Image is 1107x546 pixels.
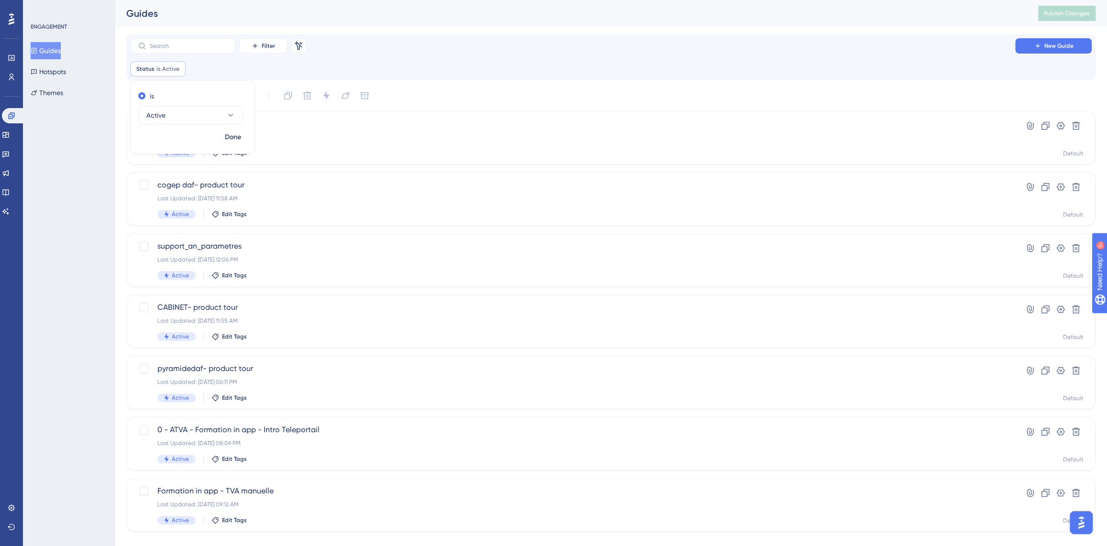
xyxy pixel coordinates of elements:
button: Edit Tags [211,516,247,524]
span: Edit Tags [222,272,247,279]
div: Guides [126,7,1014,20]
span: Active [146,109,166,121]
span: Edit Tags [222,455,247,463]
div: Last Updated: [DATE] 09:12 AM [157,501,988,508]
div: Last Updated: [DATE] 11:46 AM [157,133,988,141]
span: Active [172,455,189,463]
span: is [156,65,160,73]
button: Edit Tags [211,272,247,279]
span: Publish Changes [1044,10,1090,17]
span: Edit Tags [222,394,247,402]
span: 0 - ATVA - Formation in app - Intro Teleportail [157,424,988,436]
span: Formation in app - TVA manuelle [157,485,988,497]
span: cogep daf- product tour [157,179,988,191]
span: Filter [262,42,275,50]
span: Active [172,272,189,279]
span: Edit Tags [222,210,247,218]
button: Themes [31,84,63,101]
button: Edit Tags [211,210,247,218]
span: Active [162,65,179,73]
div: Last Updated: [DATE] 08:09 PM [157,439,988,447]
span: pyramidedaf- product tour [157,363,988,374]
span: Need Help? [22,2,60,14]
div: Default [1063,517,1084,524]
div: Last Updated: [DATE] 11:55 AM [157,317,988,325]
div: Default [1063,150,1084,157]
button: Hotspots [31,63,66,80]
iframe: UserGuiding AI Assistant Launcher [1067,508,1096,537]
button: Guides [31,42,61,59]
span: Active [172,210,189,218]
span: Active [172,394,189,402]
button: Done [220,129,246,146]
div: Default [1063,456,1084,463]
button: Edit Tags [211,333,247,340]
span: Done [225,131,241,143]
span: Active [172,516,189,524]
span: Edit Tags [222,516,247,524]
button: New Guide [1015,38,1092,54]
label: is [150,90,154,102]
button: Filter [239,38,287,54]
button: Active [138,106,244,125]
div: Default [1063,333,1084,341]
button: Publish Changes [1038,6,1096,21]
div: Default [1063,211,1084,218]
button: Edit Tags [211,455,247,463]
button: Edit Tags [211,394,247,402]
div: ENGAGEMENT [31,23,67,31]
span: Active [172,333,189,340]
div: Default [1063,272,1084,280]
div: Last Updated: [DATE] 12:06 PM [157,256,988,263]
span: CABINET- product tour [157,302,988,313]
div: 9+ [65,5,71,12]
input: Search [150,43,227,49]
div: Default [1063,394,1084,402]
div: Last Updated: [DATE] 11:58 AM [157,195,988,202]
div: Last Updated: [DATE] 06:11 PM [157,378,988,386]
span: New Guide [1044,42,1074,50]
span: PME- product tour [157,118,988,130]
span: Status [136,65,155,73]
span: support_an_parametres [157,240,988,252]
span: Edit Tags [222,333,247,340]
